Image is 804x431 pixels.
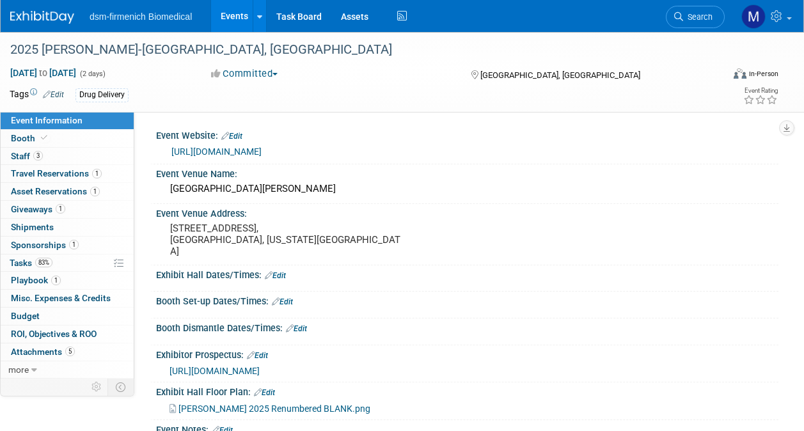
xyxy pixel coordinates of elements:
span: Tasks [10,258,52,268]
span: to [37,68,49,78]
span: 1 [92,169,102,178]
div: Exhibit Hall Dates/Times: [156,265,778,282]
pre: [STREET_ADDRESS], ​​​​​​​[GEOGRAPHIC_DATA], [US_STATE][GEOGRAPHIC_DATA] [170,223,401,257]
span: Playbook [11,275,61,285]
span: [GEOGRAPHIC_DATA], [GEOGRAPHIC_DATA] [480,70,640,80]
a: Giveaways1 [1,201,134,218]
div: Event Venue Name: [156,164,778,180]
a: Edit [254,388,275,397]
a: Edit [221,132,242,141]
a: Asset Reservations1 [1,183,134,200]
span: ROI, Objectives & ROO [11,329,97,339]
span: 1 [51,276,61,285]
a: Attachments5 [1,343,134,361]
a: Event Information [1,112,134,129]
div: Booth Dismantle Dates/Times: [156,318,778,335]
span: 5 [65,347,75,356]
a: Playbook1 [1,272,134,289]
span: Shipments [11,222,54,232]
span: Misc. Expenses & Credits [11,293,111,303]
a: [PERSON_NAME] 2025 Renumbered BLANK.png [169,404,370,414]
div: Exhibit Hall Floor Plan: [156,382,778,399]
span: Travel Reservations [11,168,102,178]
a: Tasks83% [1,255,134,272]
span: Event Information [11,115,83,125]
div: Drug Delivery [75,88,129,102]
a: Booth [1,130,134,147]
a: Edit [43,90,64,99]
span: [PERSON_NAME] 2025 Renumbered BLANK.png [178,404,370,414]
span: Booth [11,133,50,143]
i: Booth reservation complete [41,134,47,141]
span: Search [683,12,713,22]
a: Edit [286,324,307,333]
a: ROI, Objectives & ROO [1,325,134,343]
div: Booth Set-up Dates/Times: [156,292,778,308]
td: Toggle Event Tabs [108,379,134,395]
a: Edit [247,351,268,360]
div: In-Person [748,69,778,79]
span: more [8,364,29,375]
div: Event Venue Address: [156,204,778,220]
span: Staff [11,151,43,161]
span: 83% [35,258,52,267]
span: Attachments [11,347,75,357]
a: Sponsorships1 [1,237,134,254]
a: Edit [272,297,293,306]
span: 1 [69,240,79,249]
td: Tags [10,88,64,102]
td: Personalize Event Tab Strip [86,379,108,395]
a: more [1,361,134,379]
a: Staff3 [1,148,134,165]
a: [URL][DOMAIN_NAME] [169,366,260,376]
a: Search [666,6,725,28]
img: Melanie Davison [741,4,766,29]
div: 2025 [PERSON_NAME]-[GEOGRAPHIC_DATA], [GEOGRAPHIC_DATA] [6,38,713,61]
a: Budget [1,308,134,325]
a: [URL][DOMAIN_NAME] [171,146,262,157]
span: 1 [90,187,100,196]
span: Asset Reservations [11,186,100,196]
a: Shipments [1,219,134,236]
span: (2 days) [79,70,106,78]
span: Budget [11,311,40,321]
a: Travel Reservations1 [1,165,134,182]
div: [GEOGRAPHIC_DATA][PERSON_NAME] [166,179,769,199]
img: Format-Inperson.png [734,68,746,79]
div: Event Format [666,67,778,86]
span: 1 [56,204,65,214]
span: Sponsorships [11,240,79,250]
span: dsm-firmenich Biomedical [90,12,192,22]
a: Misc. Expenses & Credits [1,290,134,307]
span: 3 [33,151,43,161]
button: Committed [207,67,283,81]
span: Giveaways [11,204,65,214]
div: Exhibitor Prospectus: [156,345,778,362]
div: Event Website: [156,126,778,143]
span: [DATE] [DATE] [10,67,77,79]
div: Event Rating [743,88,778,94]
img: ExhibitDay [10,11,74,24]
a: Edit [265,271,286,280]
